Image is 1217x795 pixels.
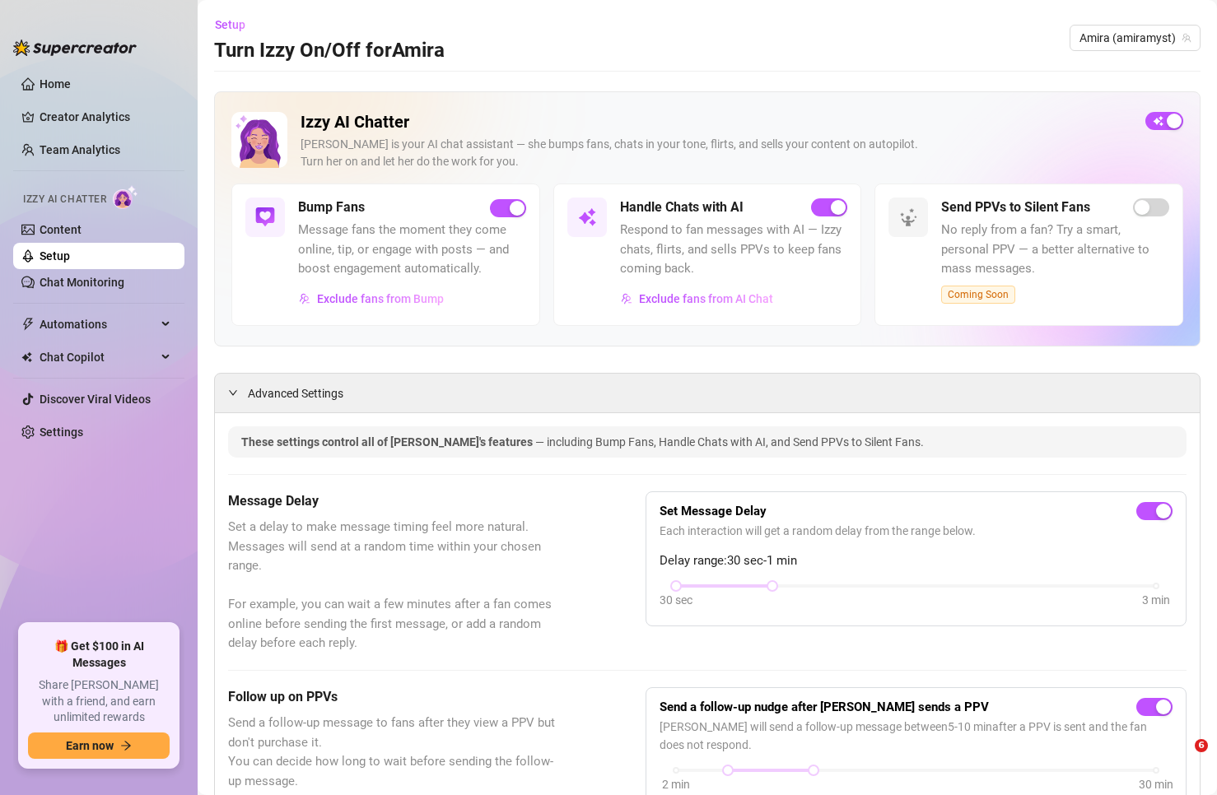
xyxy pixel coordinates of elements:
span: Send a follow-up message to fans after they view a PPV but don't purchase it. You can decide how ... [228,714,563,791]
h3: Turn Izzy On/Off for Amira [214,38,445,64]
div: 2 min [662,775,690,793]
h5: Send PPVs to Silent Fans [941,198,1090,217]
span: thunderbolt [21,318,35,331]
iframe: Intercom live chat [1161,739,1201,779]
span: Setup [215,18,245,31]
strong: Send a follow-up nudge after [PERSON_NAME] sends a PPV [660,700,989,714]
h5: Message Delay [228,491,563,511]
span: 6 [1195,739,1208,752]
h2: Izzy AI Chatter [301,112,1132,132]
img: svg%3e [255,207,275,227]
a: Setup [40,249,70,263]
img: svg%3e [898,207,918,227]
span: expanded [228,388,238,397]
img: logo-BBDzfeDw.svg [13,40,137,56]
button: Earn nowarrow-right [28,732,170,759]
span: Delay range: 30 sec - 1 min [660,551,1173,571]
div: expanded [228,384,248,402]
span: arrow-right [120,740,132,751]
a: Creator Analytics [40,104,171,130]
a: Chat Monitoring [40,276,124,289]
span: — including Bump Fans, Handle Chats with AI, and Send PPVs to Silent Fans. [535,435,924,449]
span: Respond to fan messages with AI — Izzy chats, flirts, and sells PPVs to keep fans coming back. [620,221,848,279]
span: Set a delay to make message timing feel more natural. Messages will send at a random time within ... [228,518,563,653]
span: Message fans the moment they come online, tip, or engage with posts — and boost engagement automa... [298,221,526,279]
span: Share [PERSON_NAME] with a friend, and earn unlimited rewards [28,677,170,726]
button: Exclude fans from Bump [298,286,445,312]
span: Izzy AI Chatter [23,192,106,207]
a: Settings [40,425,83,439]
button: Exclude fans from AI Chat [620,286,774,312]
a: Content [40,223,82,236]
img: svg%3e [621,293,632,305]
div: 30 min [1139,775,1173,793]
img: svg%3e [299,293,310,305]
img: Izzy AI Chatter [231,112,287,168]
button: Setup [214,12,259,38]
span: These settings control all of [PERSON_NAME]'s features [241,435,535,449]
img: Chat Copilot [21,351,32,363]
span: Chat Copilot [40,344,156,370]
div: [PERSON_NAME] is your AI chat assistant — she bumps fans, chats in your tone, flirts, and sells y... [301,136,1132,170]
strong: Set Message Delay [660,504,767,518]
a: Home [40,77,71,91]
span: Amira (amiramyst) [1079,26,1191,50]
span: Earn now [66,739,114,752]
span: Automations [40,311,156,337]
span: Exclude fans from AI Chat [639,292,773,305]
span: [PERSON_NAME] will send a follow-up message between 5 - 10 min after a PPV is sent and the fan do... [660,718,1173,754]
span: 🎁 Get $100 in AI Messages [28,639,170,671]
span: Advanced Settings [248,384,343,402]
span: Coming Soon [941,286,1015,304]
div: 30 sec [660,591,692,609]
span: Exclude fans from Bump [317,292,444,305]
a: Team Analytics [40,143,120,156]
img: svg%3e [577,207,597,227]
span: team [1182,33,1191,43]
span: No reply from a fan? Try a smart, personal PPV — a better alternative to mass messages. [941,221,1169,279]
h5: Handle Chats with AI [620,198,744,217]
h5: Follow up on PPVs [228,687,563,707]
a: Discover Viral Videos [40,393,151,406]
h5: Bump Fans [298,198,365,217]
div: 3 min [1142,591,1170,609]
img: AI Chatter [113,185,138,209]
span: Each interaction will get a random delay from the range below. [660,522,1173,540]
